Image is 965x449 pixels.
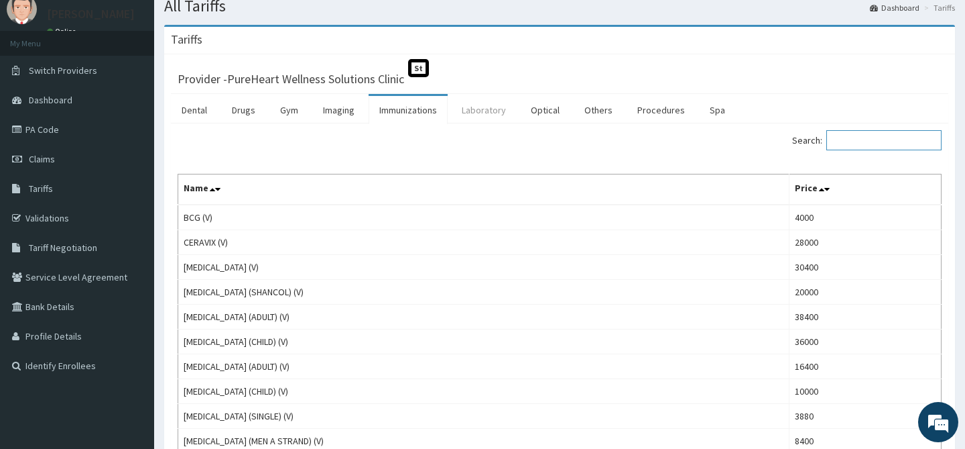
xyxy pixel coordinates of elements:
td: 28000 [789,230,942,255]
td: 10000 [789,379,942,404]
a: Optical [520,96,570,124]
a: Procedures [627,96,696,124]
td: [MEDICAL_DATA] (SHANCOL) (V) [178,280,789,305]
td: [MEDICAL_DATA] (ADULT) (V) [178,354,789,379]
td: [MEDICAL_DATA] (V) [178,255,789,280]
span: Claims [29,153,55,165]
a: Laboratory [451,96,517,124]
span: St [408,59,429,77]
span: Tariff Negotiation [29,242,97,254]
td: 30400 [789,255,942,280]
li: Tariffs [921,2,955,13]
td: [MEDICAL_DATA] (SINGLE) (V) [178,404,789,429]
div: Chat with us now [70,75,225,93]
span: Tariffs [29,183,53,195]
td: 38400 [789,305,942,330]
td: [MEDICAL_DATA] (CHILD) (V) [178,379,789,404]
a: Spa [699,96,736,124]
label: Search: [792,130,942,150]
td: 36000 [789,330,942,354]
a: Others [574,96,623,124]
h3: Provider - PureHeart Wellness Solutions Clinic [178,73,404,85]
td: 16400 [789,354,942,379]
a: Immunizations [369,96,448,124]
td: 20000 [789,280,942,305]
p: [PERSON_NAME] [47,8,135,20]
a: Drugs [221,96,266,124]
h3: Tariffs [171,34,202,46]
a: Dental [171,96,218,124]
img: d_794563401_company_1708531726252_794563401 [25,67,54,101]
td: 4000 [789,205,942,230]
textarea: Type your message and hit 'Enter' [7,303,255,350]
th: Name [178,174,789,205]
span: Switch Providers [29,64,97,77]
a: Gym [269,96,309,124]
a: Imaging [312,96,365,124]
span: Dashboard [29,94,72,106]
div: Minimize live chat window [220,7,252,39]
td: [MEDICAL_DATA] (CHILD) (V) [178,330,789,354]
a: Online [47,27,79,36]
input: Search: [826,130,942,150]
td: CERAVIX (V) [178,230,789,255]
th: Price [789,174,942,205]
td: BCG (V) [178,205,789,230]
a: Dashboard [870,2,919,13]
td: [MEDICAL_DATA] (ADULT) (V) [178,305,789,330]
span: We're online! [78,138,185,273]
td: 3880 [789,404,942,429]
